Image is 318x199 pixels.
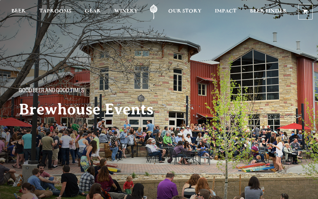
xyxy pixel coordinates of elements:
[85,8,101,14] span: Gear
[11,8,26,14] span: Beer
[114,8,138,14] span: Winery
[215,8,237,14] span: Impact
[19,87,84,96] span: Good Beer and Good Times
[114,4,138,19] a: Winery
[39,4,71,19] a: Taprooms
[145,4,162,19] a: Odell Home
[11,4,26,19] a: Beer
[215,4,237,19] a: Impact
[250,4,287,19] a: Beer Finder
[250,8,287,14] span: Beer Finder
[168,4,201,19] a: Our Story
[39,8,71,14] span: Taprooms
[19,101,164,118] h2: Brewhouse Events
[85,4,101,19] a: Gear
[168,8,201,14] span: Our Story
